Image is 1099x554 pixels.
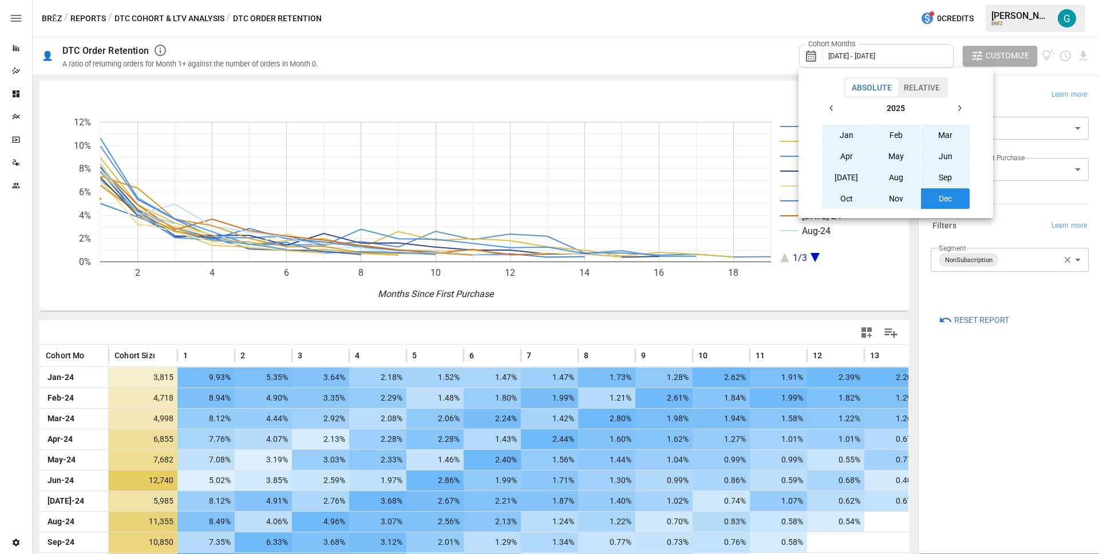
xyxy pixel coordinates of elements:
button: May [871,146,920,167]
button: 2025 [842,98,949,118]
button: Dec [921,188,970,209]
button: Apr [822,146,871,167]
button: Mar [921,125,970,145]
button: Absolute [845,79,898,96]
button: Feb [871,125,920,145]
button: Nov [871,188,920,209]
button: Jun [921,146,970,167]
button: Sep [921,167,970,188]
button: Jan [822,125,871,145]
button: Oct [822,188,871,209]
button: [DATE] [822,167,871,188]
button: Relative [898,79,946,96]
button: Aug [871,167,920,188]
